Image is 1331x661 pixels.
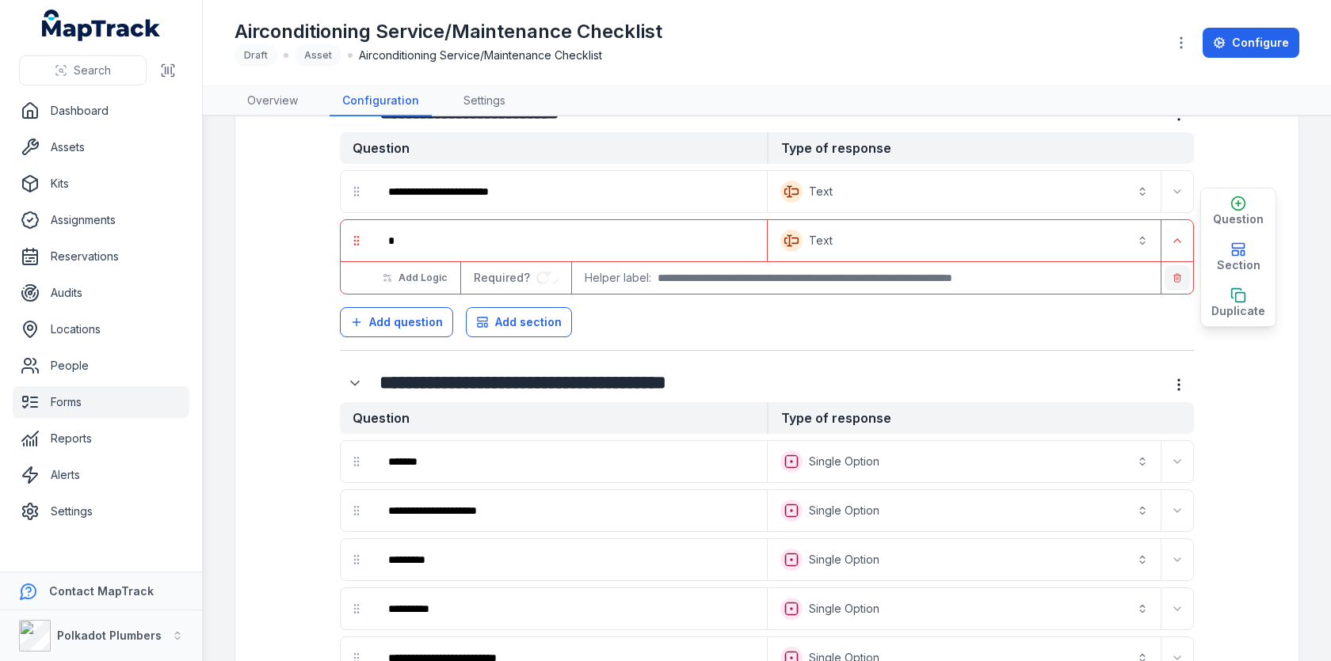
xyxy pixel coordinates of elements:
[350,553,363,566] svg: drag
[57,629,162,642] strong: Polkadot Plumbers
[585,270,651,286] span: Helper label:
[13,277,189,309] a: Audits
[771,444,1157,479] button: Single Option
[13,386,189,418] a: Forms
[350,455,363,468] svg: drag
[295,44,341,66] div: Asset
[74,63,111,78] span: Search
[376,174,764,209] div: :r6j:-form-item-label
[771,174,1157,209] button: Text
[372,264,457,291] button: Add Logic
[350,602,363,615] svg: drag
[341,176,372,207] div: drag
[341,593,372,625] div: drag
[235,19,662,44] h1: Airconditioning Service/Maintenance Checklist
[376,223,764,258] div: :r7h:-form-item-label
[340,307,453,337] button: Add question
[466,307,572,337] button: Add section
[235,44,277,66] div: Draft
[13,95,189,127] a: Dashboard
[13,423,189,454] a: Reports
[474,271,536,284] span: Required?
[340,402,767,434] strong: Question
[359,47,602,63] span: Airconditioning Service/Maintenance Checklist
[376,542,764,577] div: :r8b:-form-item-label
[1201,188,1276,234] button: Question
[13,168,189,199] a: Kits
[341,544,372,576] div: drag
[13,313,189,345] a: Locations
[340,132,767,164] strong: Question
[771,591,1157,626] button: Single Option
[350,234,363,247] svg: drag
[1211,303,1265,319] span: Duplicate
[350,185,363,198] svg: drag
[1165,449,1190,474] button: Expand
[1165,547,1190,572] button: Expand
[13,459,189,491] a: Alerts
[771,223,1157,258] button: Text
[13,204,189,236] a: Assignments
[1165,228,1190,253] button: Expand
[767,132,1194,164] strong: Type of response
[1203,28,1299,58] a: Configure
[330,86,432,116] a: Configuration
[1217,257,1260,273] span: Section
[340,368,373,398] div: :r7n:-form-item-label
[341,495,372,526] div: drag
[1201,280,1276,326] button: Duplicate
[350,504,363,517] svg: drag
[1165,179,1190,204] button: Expand
[495,314,562,330] span: Add section
[49,584,154,598] strong: Contact MapTrack
[1165,596,1190,621] button: Expand
[13,350,189,382] a: People
[376,444,764,479] div: :r7v:-form-item-label
[13,496,189,527] a: Settings
[376,493,764,528] div: :r85:-form-item-label
[767,402,1194,434] strong: Type of response
[771,542,1157,577] button: Single Option
[771,493,1157,528] button: Single Option
[536,272,559,284] input: :rcu:-form-item-label
[1165,498,1190,523] button: Expand
[376,591,764,626] div: :r8h:-form-item-label
[451,86,518,116] a: Settings
[369,314,443,330] span: Add question
[341,225,372,256] div: drag
[42,9,161,41] a: MapTrack
[1213,211,1264,227] span: Question
[13,131,189,163] a: Assets
[13,241,189,272] a: Reservations
[340,368,370,398] button: Expand
[399,272,447,284] span: Add Logic
[19,55,147,85] button: Search
[235,86,311,116] a: Overview
[1164,370,1194,400] button: more-detail
[1201,234,1276,280] button: Section
[341,446,372,477] div: drag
